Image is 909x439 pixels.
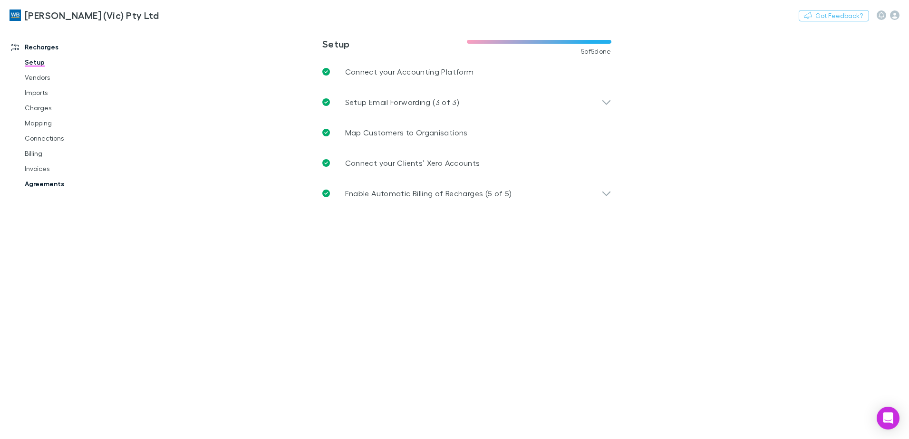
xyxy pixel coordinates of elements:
div: Setup Email Forwarding (3 of 3) [315,87,619,117]
h3: [PERSON_NAME] (Vic) Pty Ltd [25,10,159,21]
p: Enable Automatic Billing of Recharges (5 of 5) [345,188,512,199]
a: Billing [15,146,128,161]
p: Connect your Clients’ Xero Accounts [345,157,480,169]
p: Map Customers to Organisations [345,127,468,138]
a: Setup [15,55,128,70]
a: Charges [15,100,128,115]
button: Got Feedback? [799,10,869,21]
a: Invoices [15,161,128,176]
div: Enable Automatic Billing of Recharges (5 of 5) [315,178,619,209]
h3: Setup [322,38,467,49]
div: Open Intercom Messenger [877,407,899,429]
a: Imports [15,85,128,100]
img: William Buck (Vic) Pty Ltd's Logo [10,10,21,21]
a: Vendors [15,70,128,85]
span: 5 of 5 done [581,48,611,55]
p: Connect your Accounting Platform [345,66,474,77]
a: Recharges [2,39,128,55]
a: Connect your Clients’ Xero Accounts [315,148,619,178]
a: Agreements [15,176,128,191]
a: Connect your Accounting Platform [315,57,619,87]
a: Connections [15,131,128,146]
a: [PERSON_NAME] (Vic) Pty Ltd [4,4,164,27]
p: Setup Email Forwarding (3 of 3) [345,96,459,108]
a: Map Customers to Organisations [315,117,619,148]
a: Mapping [15,115,128,131]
